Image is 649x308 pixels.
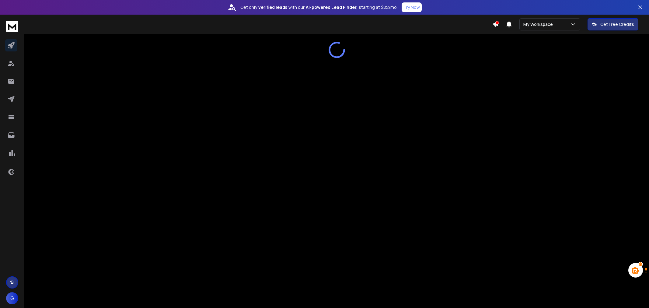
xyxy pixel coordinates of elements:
img: logo [6,21,18,32]
p: Get only with our starting at $22/mo [240,4,397,10]
p: Get Free Credits [600,21,634,27]
p: Try Now [403,4,420,10]
button: Get Free Credits [588,18,638,30]
button: Try Now [402,2,422,12]
p: My Workspace [523,21,555,27]
button: G [6,292,18,304]
strong: verified leads [258,4,287,10]
strong: AI-powered Lead Finder, [306,4,358,10]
